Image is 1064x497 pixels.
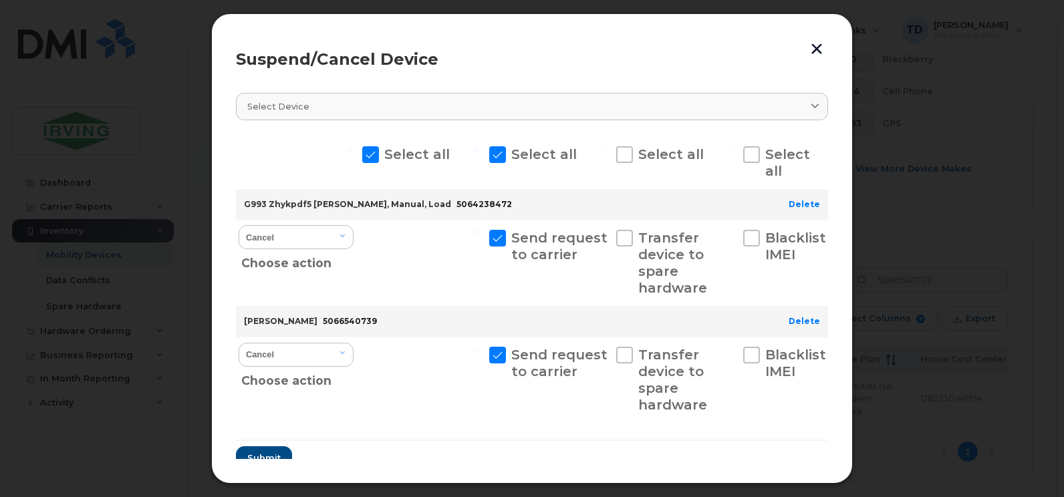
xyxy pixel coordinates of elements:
strong: G993 Zhykpdf5 [PERSON_NAME], Manual, Load [244,199,451,209]
div: Suspend/Cancel Device [236,51,828,67]
span: 5064238472 [456,199,512,209]
input: Select all [346,146,353,153]
span: Blacklist IMEI [765,230,826,263]
input: Transfer device to spare hardware [600,230,607,236]
a: Delete [789,316,820,326]
input: Blacklist IMEI [727,230,734,236]
div: Choose action [241,365,354,391]
input: Send request to carrier [473,230,480,236]
input: Select all [600,146,607,153]
span: Submit [247,452,281,464]
input: Blacklist IMEI [727,347,734,353]
span: Select all [511,146,577,162]
input: Select all [727,146,734,153]
span: Blacklist IMEI [765,347,826,379]
a: Delete [789,199,820,209]
span: Select all [384,146,450,162]
span: Select all [638,146,704,162]
div: Choose action [241,248,354,273]
input: Transfer device to spare hardware [600,347,607,353]
span: Select device [247,100,309,113]
span: 5066540739 [323,316,377,326]
button: Submit [236,446,292,470]
span: Send request to carrier [511,230,608,263]
input: Send request to carrier [473,347,480,353]
span: Select all [765,146,810,179]
a: Select device [236,93,828,120]
span: Transfer device to spare hardware [638,347,707,413]
strong: [PERSON_NAME] [244,316,317,326]
span: Transfer device to spare hardware [638,230,707,296]
input: Select all [473,146,480,153]
span: Send request to carrier [511,347,608,379]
